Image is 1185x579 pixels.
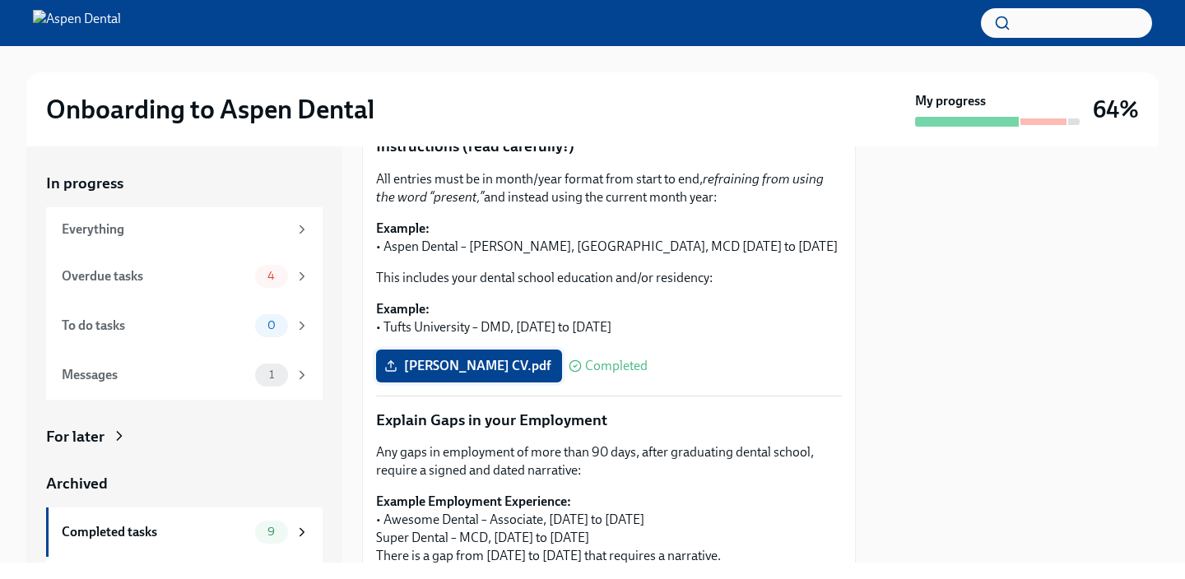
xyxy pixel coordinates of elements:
[376,410,842,431] p: Explain Gaps in your Employment
[1093,95,1139,124] h3: 64%
[46,350,323,400] a: Messages1
[46,426,323,447] a: For later
[376,350,562,382] label: [PERSON_NAME] CV.pdf
[62,267,249,285] div: Overdue tasks
[376,170,842,206] p: All entries must be in month/year format from start to end, and instead using the current month y...
[62,523,249,541] div: Completed tasks
[376,300,842,336] p: • Tufts University – DMD, [DATE] to [DATE]
[46,301,323,350] a: To do tasks0
[585,359,648,373] span: Completed
[376,301,430,317] strong: Example:
[376,136,842,157] p: Instructions (read carefully!)
[33,10,121,36] img: Aspen Dental
[376,443,842,479] p: Any gaps in employment of more than 90 days, after graduating dental school, require a signed and...
[46,93,374,126] h2: Onboarding to Aspen Dental
[259,368,284,381] span: 1
[46,473,323,494] a: Archived
[376,171,824,205] em: refraining from using the word “present,”
[376,220,430,236] strong: Example:
[46,252,323,301] a: Overdue tasks4
[915,92,986,110] strong: My progress
[46,426,105,447] div: For later
[376,220,842,256] p: • Aspen Dental – [PERSON_NAME], [GEOGRAPHIC_DATA], MCD [DATE] to [DATE]
[258,270,285,282] span: 4
[388,358,551,374] span: [PERSON_NAME] CV.pdf
[62,317,249,335] div: To do tasks
[46,507,323,557] a: Completed tasks9
[62,220,288,239] div: Everything
[258,526,285,538] span: 9
[376,269,842,287] p: This includes your dental school education and/or residency:
[376,493,571,509] strong: Example Employment Experience:
[46,173,323,194] a: In progress
[258,319,286,331] span: 0
[46,207,323,252] a: Everything
[62,366,249,384] div: Messages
